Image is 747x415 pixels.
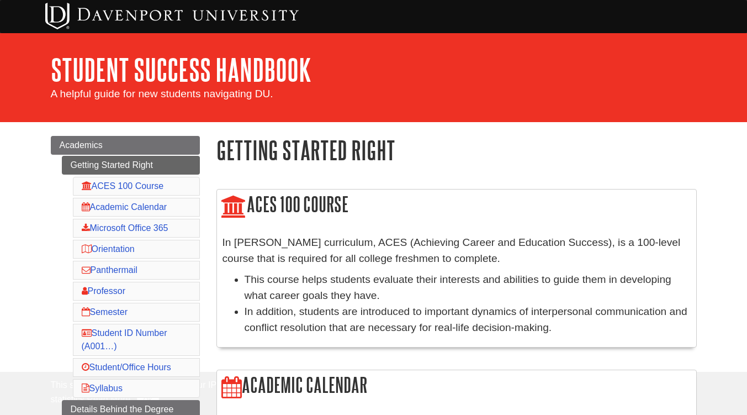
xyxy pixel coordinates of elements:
[51,52,311,87] a: Student Success Handbook
[217,370,696,402] h2: Academic Calendar
[62,156,200,175] a: Getting Started Right
[45,3,299,29] img: Davenport University
[82,181,164,191] a: ACES 100 Course
[82,286,125,296] a: Professor
[245,272,691,304] li: This course helps students evaluate their interests and abilities to guide them in developing wha...
[82,244,135,254] a: Orientation
[82,328,167,351] a: Student ID Number (A001…)
[82,384,123,393] a: Syllabus
[217,190,696,221] h2: ACES 100 Course
[82,265,137,275] a: Panthermail
[82,363,171,372] a: Student/Office Hours
[82,307,128,317] a: Semester
[60,140,103,150] span: Academics
[51,88,273,99] span: A helpful guide for new students navigating DU.
[82,223,168,233] a: Microsoft Office 365
[216,136,697,164] h1: Getting Started Right
[51,136,200,155] a: Academics
[222,235,691,267] p: In [PERSON_NAME] curriculum, ACES (Achieving Career and Education Success), is a 100-level course...
[245,304,691,336] li: In addition, students are introduced to important dynamics of interpersonal communication and con...
[82,202,167,212] a: Academic Calendar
